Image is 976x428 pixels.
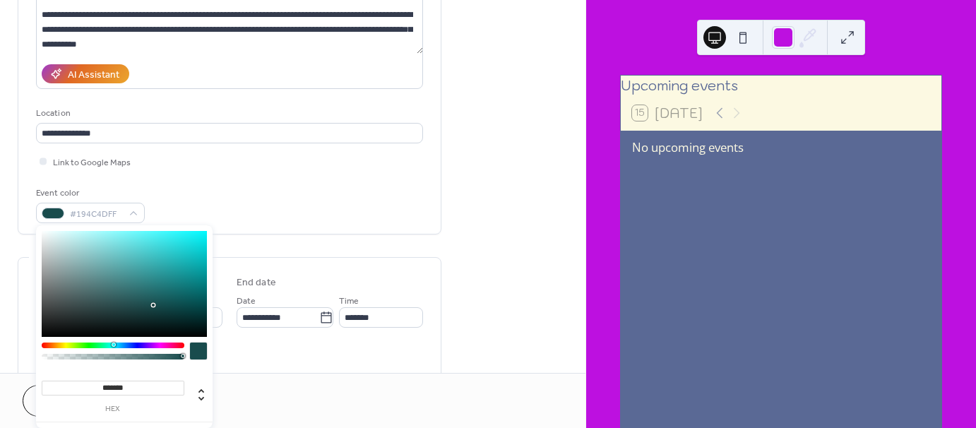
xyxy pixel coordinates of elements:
div: AI Assistant [68,68,119,83]
div: Location [36,106,420,121]
div: Upcoming events [621,76,941,96]
div: End date [237,275,276,290]
span: Time [339,294,359,309]
label: hex [42,405,184,413]
span: #194C4DFF [70,207,122,222]
button: Cancel [23,385,109,417]
span: Link to Google Maps [53,155,131,170]
span: Date [237,294,256,309]
button: AI Assistant [42,64,129,83]
div: No upcoming events [632,139,930,155]
div: Event color [36,186,142,201]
